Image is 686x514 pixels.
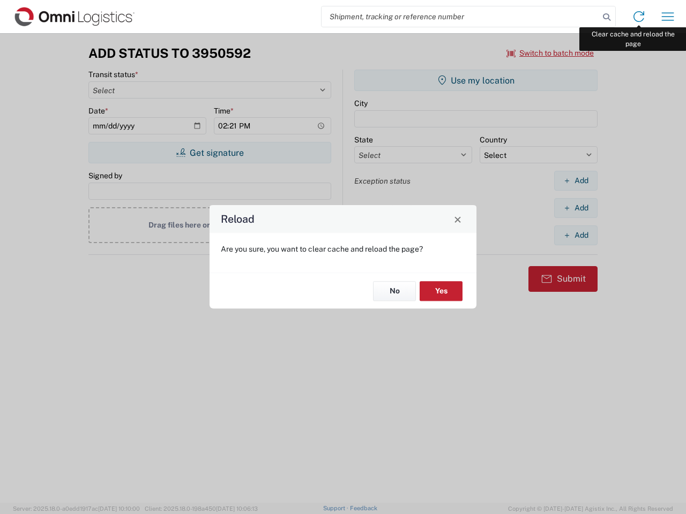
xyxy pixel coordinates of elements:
button: No [373,281,416,301]
input: Shipment, tracking or reference number [322,6,599,27]
button: Yes [420,281,463,301]
button: Close [450,211,465,226]
p: Are you sure, you want to clear cache and reload the page? [221,244,465,254]
h4: Reload [221,211,255,227]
